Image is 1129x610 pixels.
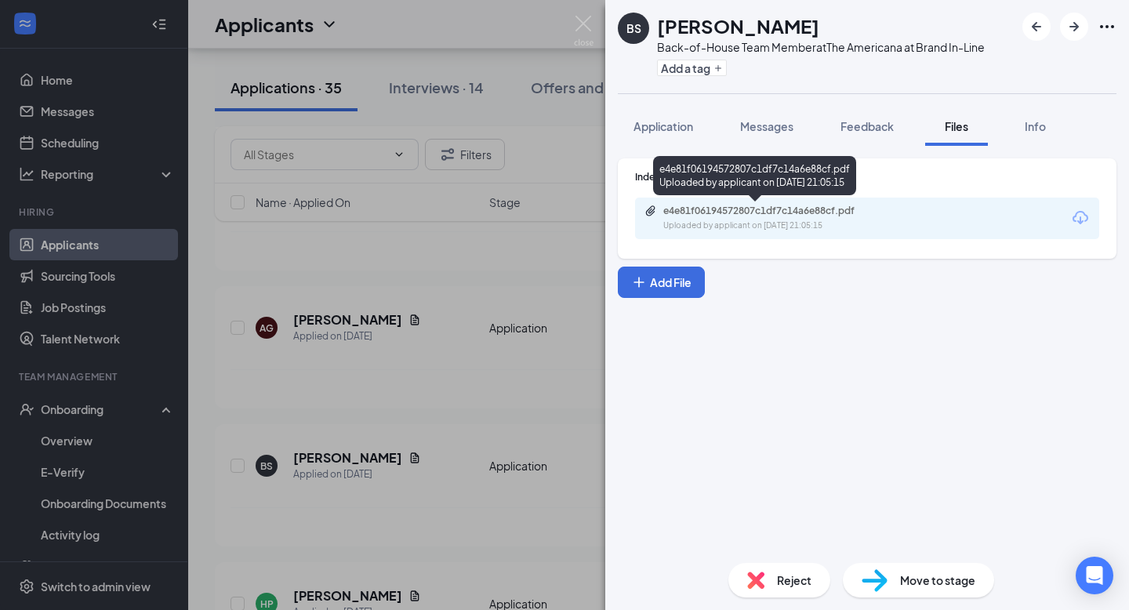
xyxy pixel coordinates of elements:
[840,119,894,133] span: Feedback
[1076,557,1113,594] div: Open Intercom Messenger
[713,64,723,73] svg: Plus
[626,20,641,36] div: BS
[633,119,693,133] span: Application
[1022,13,1051,41] button: ArrowLeftNew
[1060,13,1088,41] button: ArrowRight
[657,60,727,76] button: PlusAdd a tag
[644,205,657,217] svg: Paperclip
[653,156,856,195] div: e4e81f06194572807c1df7c14a6e88cf.pdf Uploaded by applicant on [DATE] 21:05:15
[657,13,819,39] h1: [PERSON_NAME]
[657,39,985,55] div: Back-of-House Team Member at The Americana at Brand In-Line
[777,572,811,589] span: Reject
[663,205,883,217] div: e4e81f06194572807c1df7c14a6e88cf.pdf
[1027,17,1046,36] svg: ArrowLeftNew
[631,274,647,290] svg: Plus
[1065,17,1084,36] svg: ArrowRight
[1071,209,1090,227] svg: Download
[945,119,968,133] span: Files
[635,170,1099,183] div: Indeed Resume
[663,220,898,232] div: Uploaded by applicant on [DATE] 21:05:15
[618,267,705,298] button: Add FilePlus
[740,119,793,133] span: Messages
[1098,17,1116,36] svg: Ellipses
[900,572,975,589] span: Move to stage
[1025,119,1046,133] span: Info
[644,205,898,232] a: Paperclipe4e81f06194572807c1df7c14a6e88cf.pdfUploaded by applicant on [DATE] 21:05:15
